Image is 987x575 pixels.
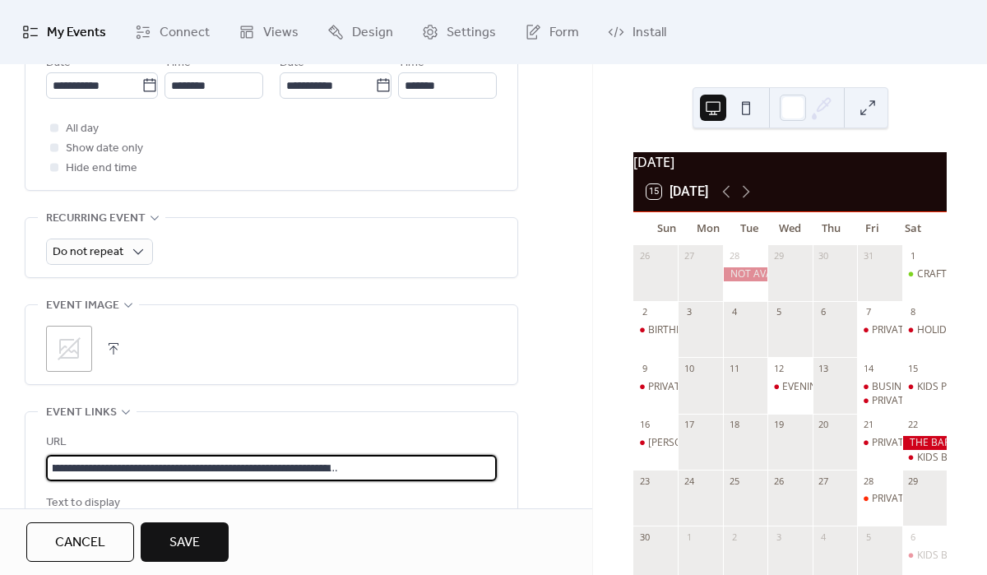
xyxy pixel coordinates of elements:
div: 10 [683,362,695,374]
div: THE BARN DOOR STUDIO TURNS 10!!!! [902,436,947,450]
div: 14 [862,362,874,374]
div: KIDS BIRTHDAY PARTY [902,451,947,465]
div: KIDS PARTY [917,380,971,394]
div: ; [46,326,92,372]
div: 31 [862,250,874,262]
div: 30 [638,531,651,543]
div: KIDS PARTY [902,380,947,394]
div: Mon [688,212,729,245]
div: 9 [638,362,651,374]
div: 20 [818,419,830,431]
div: 2 [638,306,651,318]
div: 11 [728,362,740,374]
div: HOLIDAY PORCH DUO WORKSHOP 6-9PM [902,323,947,337]
div: 29 [907,475,920,487]
div: EVENING OUTSIDE EVENT - NOT AVAILABLE [767,380,812,394]
div: CRAFTY HOLIDAY WORKSHOP - SAT 1ST NOV 1-4PM [902,267,947,281]
div: 7 [862,306,874,318]
div: PRIVATE WORKSHOP [857,394,901,408]
button: Cancel [26,522,134,562]
div: Sat [892,212,934,245]
div: 6 [818,306,830,318]
div: 19 [772,419,785,431]
div: MILTON SANTA PARADE [633,436,678,450]
div: 12 [772,362,785,374]
div: PRIVATE WORKSHOP [872,492,966,506]
span: Form [549,20,579,46]
div: 6 [907,531,920,543]
div: 3 [772,531,785,543]
div: 27 [683,250,695,262]
div: EVENING OUTSIDE EVENT - NOT AVAILABLE [782,380,983,394]
div: 2 [728,531,740,543]
div: URL [46,433,493,452]
a: Design [315,7,405,58]
div: PRIVATE BIRTHDAY PARTY [648,380,768,394]
span: Settings [447,20,496,46]
div: [PERSON_NAME] SANTA PARADE [648,436,800,450]
span: Save [169,533,200,553]
div: 3 [683,306,695,318]
span: Event image [46,296,119,316]
div: Wed [770,212,811,245]
div: 5 [862,531,874,543]
span: Install [633,20,666,46]
div: 25 [728,475,740,487]
span: Recurring event [46,209,146,229]
div: PRIVATE HOLIDAY PARTY [857,323,901,337]
span: Event links [46,403,117,423]
div: 18 [728,419,740,431]
div: 28 [862,475,874,487]
a: Views [226,7,311,58]
span: Show date only [66,139,143,159]
div: 1 [683,531,695,543]
a: Connect [123,7,222,58]
button: Save [141,522,229,562]
div: 4 [818,531,830,543]
div: BIRTHDAY PARTY [633,323,678,337]
div: 26 [638,250,651,262]
div: Tue [729,212,770,245]
div: PRIVATE WORKSHOP [857,492,901,506]
div: 17 [683,419,695,431]
div: NOT AVAILABLE [723,267,767,281]
span: Views [263,20,299,46]
a: Install [595,7,679,58]
div: [DATE] [633,152,947,172]
div: 15 [907,362,920,374]
span: All day [66,119,99,139]
a: Settings [410,7,508,58]
div: 29 [772,250,785,262]
div: Sun [646,212,688,245]
div: 28 [728,250,740,262]
button: 15[DATE] [641,180,714,203]
div: PRIVATE BIRTHDAY PARTY [633,380,678,394]
div: 4 [728,306,740,318]
div: Thu [810,212,851,245]
div: PRIVATE WORKSHOP [872,436,966,450]
div: PRIVATE WORKSHOP [857,436,901,450]
div: 8 [907,306,920,318]
div: Fri [851,212,892,245]
div: PRIVATE WORKSHOP [872,394,966,408]
div: 30 [818,250,830,262]
div: BIRTHDAY PARTY [648,323,728,337]
a: My Events [10,7,118,58]
div: 26 [772,475,785,487]
div: 23 [638,475,651,487]
div: 22 [907,419,920,431]
div: 16 [638,419,651,431]
span: Design [352,20,393,46]
div: 13 [818,362,830,374]
div: KIDS BIRTHDAY PARTY [902,549,947,563]
div: PRIVATE HOLIDAY PARTY [872,323,986,337]
div: 27 [818,475,830,487]
div: BUSINESS MEET-UP [857,380,901,394]
span: My Events [47,20,106,46]
a: Form [512,7,591,58]
span: Cancel [55,533,105,553]
div: 5 [772,306,785,318]
div: 1 [907,250,920,262]
span: Do not repeat [53,241,123,263]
